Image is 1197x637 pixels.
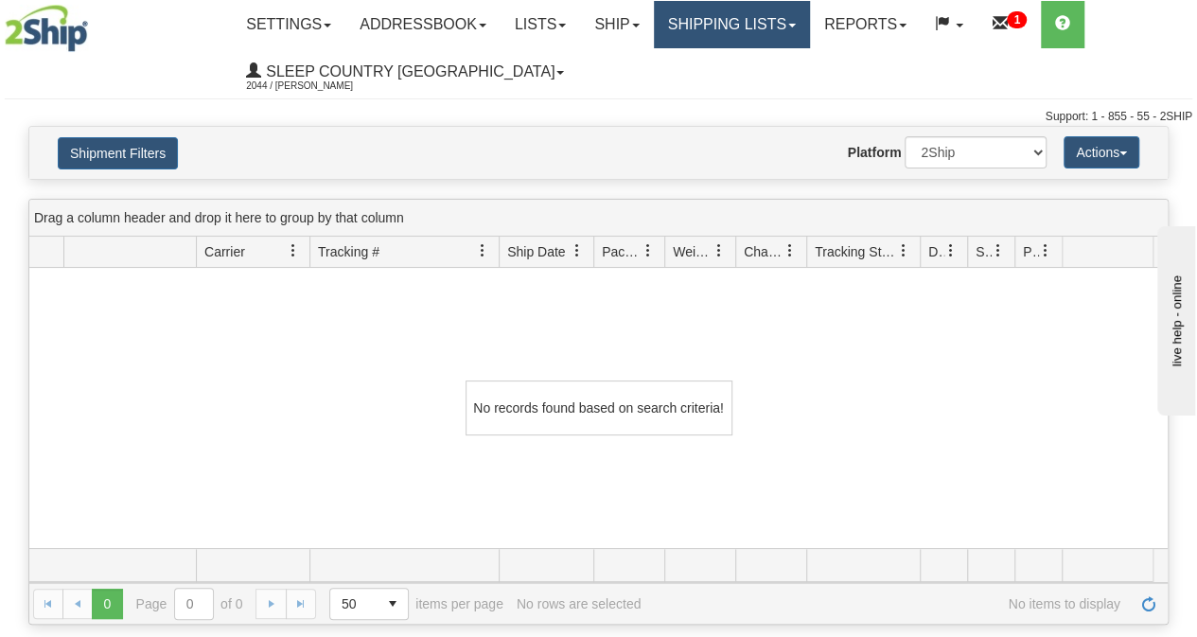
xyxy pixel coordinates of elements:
[329,588,409,620] span: Page sizes drop down
[92,589,122,619] span: Page 0
[654,1,810,48] a: Shipping lists
[928,242,944,261] span: Delivery Status
[1030,235,1062,267] a: Pickup Status filter column settings
[5,109,1192,125] div: Support: 1 - 855 - 55 - 2SHIP
[602,242,642,261] span: Packages
[232,1,345,48] a: Settings
[580,1,653,48] a: Ship
[632,235,664,267] a: Packages filter column settings
[261,63,554,80] span: Sleep Country [GEOGRAPHIC_DATA]
[58,137,178,169] button: Shipment Filters
[246,77,388,96] span: 2044 / [PERSON_NAME]
[976,242,992,261] span: Shipment Issues
[982,235,1014,267] a: Shipment Issues filter column settings
[5,5,88,52] img: logo2044.jpg
[204,242,245,261] span: Carrier
[318,242,379,261] span: Tracking #
[888,235,920,267] a: Tracking Status filter column settings
[654,596,1120,611] span: No items to display
[329,588,503,620] span: items per page
[810,1,921,48] a: Reports
[136,588,243,620] span: Page of 0
[29,200,1168,237] div: grid grouping header
[277,235,309,267] a: Carrier filter column settings
[977,1,1041,48] a: 1
[14,16,175,30] div: live help - online
[342,594,366,613] span: 50
[232,48,578,96] a: Sleep Country [GEOGRAPHIC_DATA] 2044 / [PERSON_NAME]
[744,242,783,261] span: Charge
[345,1,501,48] a: Addressbook
[673,242,713,261] span: Weight
[1153,221,1195,415] iframe: chat widget
[466,235,499,267] a: Tracking # filter column settings
[815,242,897,261] span: Tracking Status
[1007,11,1027,28] sup: 1
[703,235,735,267] a: Weight filter column settings
[1023,242,1039,261] span: Pickup Status
[1134,589,1164,619] a: Refresh
[848,143,902,162] label: Platform
[935,235,967,267] a: Delivery Status filter column settings
[507,242,565,261] span: Ship Date
[517,596,642,611] div: No rows are selected
[1064,136,1139,168] button: Actions
[378,589,408,619] span: select
[466,380,732,435] div: No records found based on search criteria!
[501,1,580,48] a: Lists
[561,235,593,267] a: Ship Date filter column settings
[774,235,806,267] a: Charge filter column settings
